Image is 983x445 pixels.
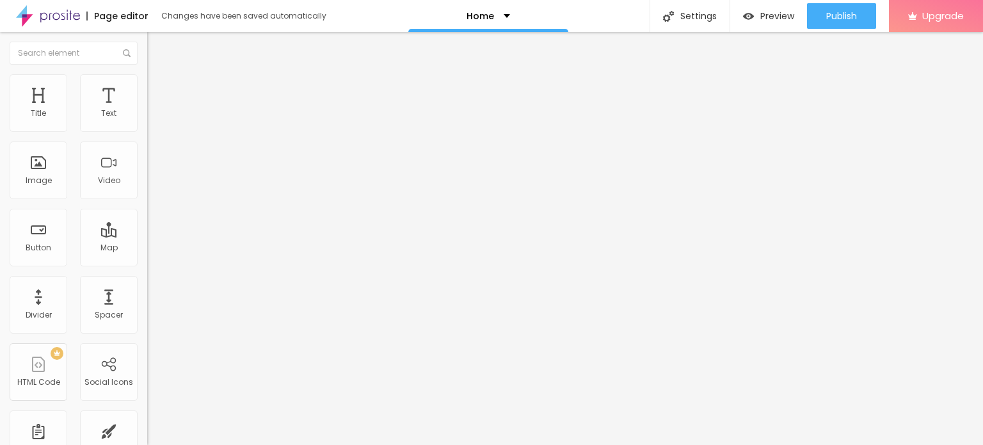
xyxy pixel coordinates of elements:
div: Divider [26,311,52,320]
button: Preview [730,3,807,29]
div: Title [31,109,46,118]
iframe: Editor [147,32,983,445]
span: Preview [760,11,794,21]
div: Social Icons [84,378,133,387]
img: view-1.svg [743,11,754,22]
span: Upgrade [922,10,964,21]
div: HTML Code [17,378,60,387]
div: Spacer [95,311,123,320]
div: Text [101,109,116,118]
div: Video [98,176,120,185]
div: Page editor [86,12,148,20]
p: Home [467,12,494,20]
div: Image [26,176,52,185]
input: Search element [10,42,138,65]
div: Changes have been saved automatically [161,12,326,20]
img: Icone [123,49,131,57]
div: Map [100,243,118,252]
img: Icone [663,11,674,22]
div: Button [26,243,51,252]
button: Publish [807,3,876,29]
span: Publish [826,11,857,21]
